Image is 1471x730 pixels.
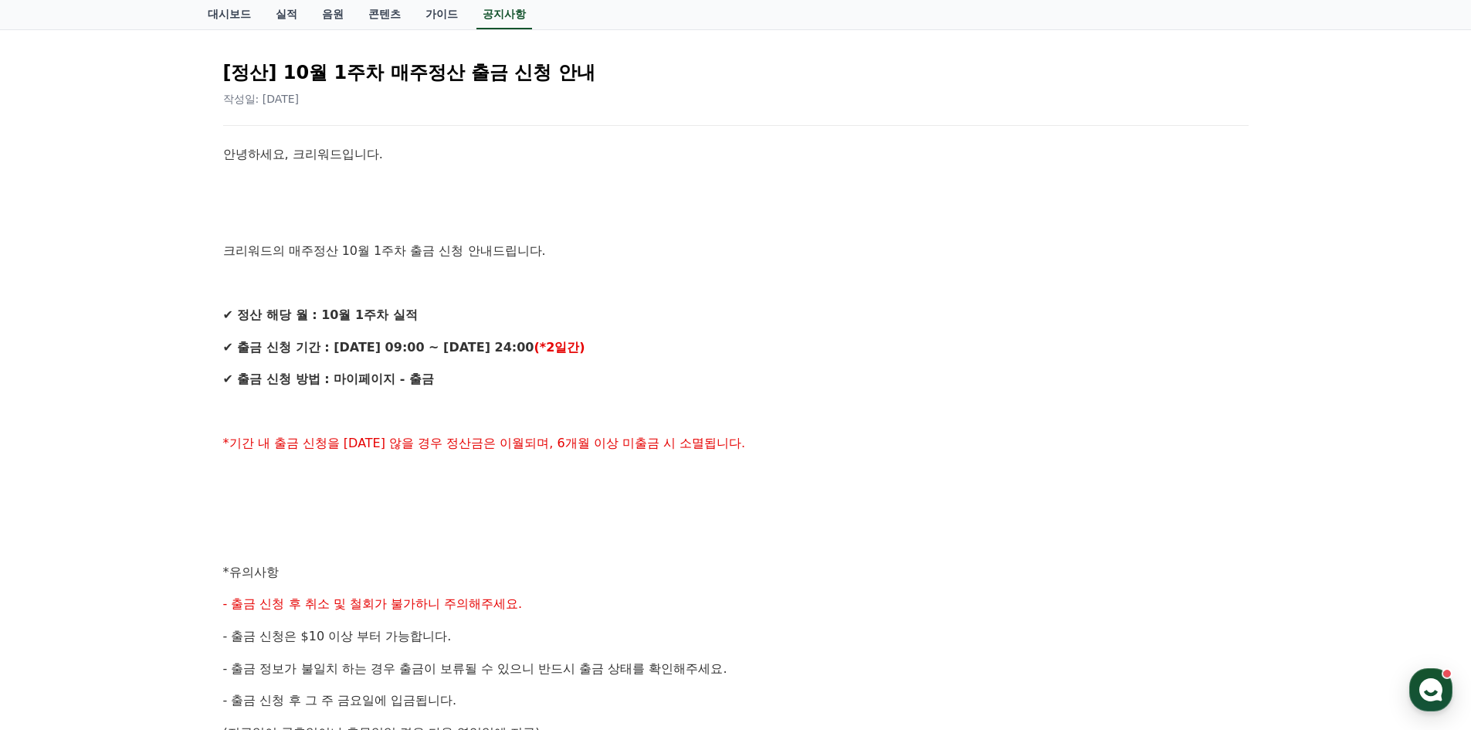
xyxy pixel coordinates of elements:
[223,661,727,676] span: - 출금 정보가 불일치 하는 경우 출금이 보류될 수 있으니 반드시 출금 상태를 확인해주세요.
[223,144,1249,165] p: 안녕하세요, 크리워드입니다.
[223,596,523,611] span: - 출금 신청 후 취소 및 철회가 불가하니 주의해주세요.
[223,241,1249,261] p: 크리워드의 매주정산 10월 1주차 출금 신청 안내드립니다.
[49,513,58,525] span: 홈
[223,693,456,708] span: - 출금 신청 후 그 주 금요일에 입금됩니다.
[102,490,199,528] a: 대화
[223,307,418,322] strong: ✔ 정산 해당 월 : 10월 1주차 실적
[199,490,297,528] a: 설정
[141,514,160,526] span: 대화
[223,60,1249,85] h2: [정산] 10월 1주차 매주정산 출금 신청 안내
[5,490,102,528] a: 홈
[223,565,279,579] span: *유의사항
[223,340,534,355] strong: ✔ 출금 신청 기간 : [DATE] 09:00 ~ [DATE] 24:00
[223,629,452,643] span: - 출금 신청은 $10 이상 부터 가능합니다.
[223,372,434,386] strong: ✔ 출금 신청 방법 : 마이페이지 - 출금
[223,436,746,450] span: *기간 내 출금 신청을 [DATE] 않을 경우 정산금은 이월되며, 6개월 이상 미출금 시 소멸됩니다.
[239,513,257,525] span: 설정
[534,340,585,355] strong: (*2일간)
[223,93,300,105] span: 작성일: [DATE]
